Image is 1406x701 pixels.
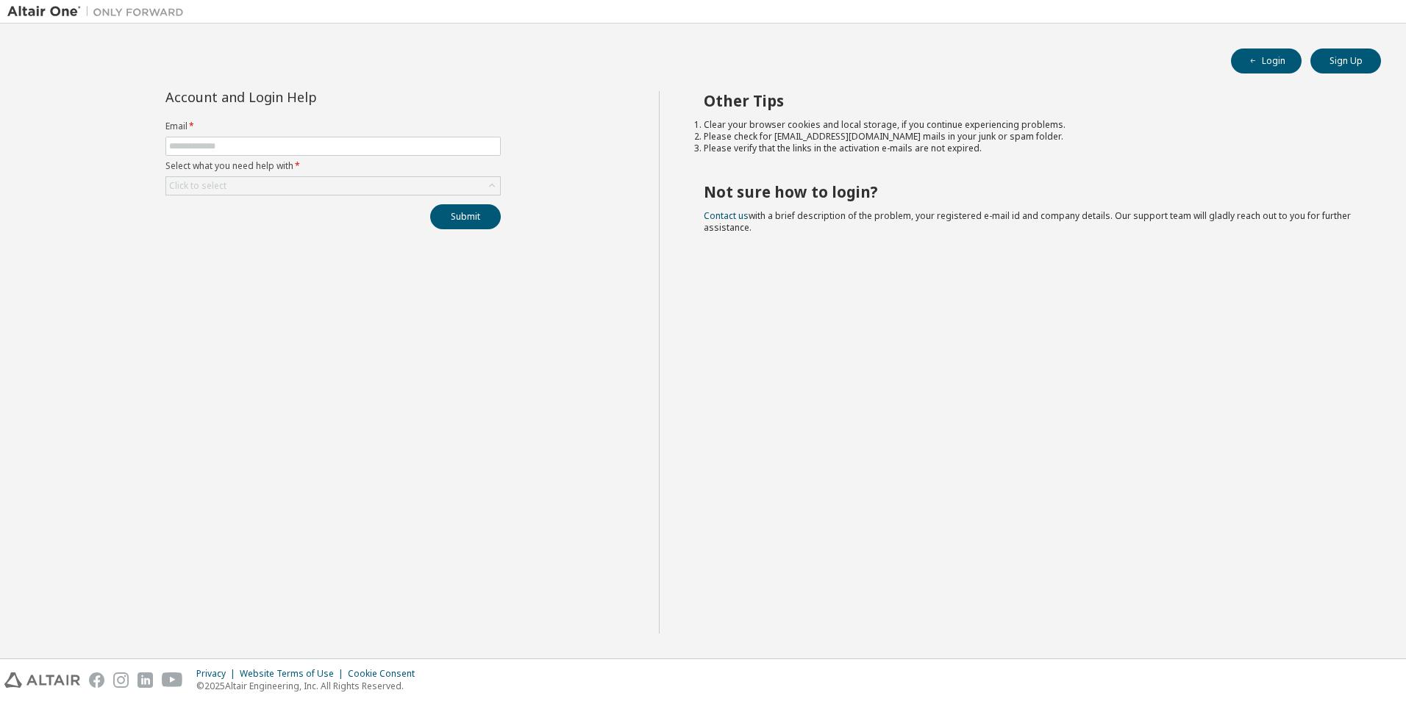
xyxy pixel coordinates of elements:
img: instagram.svg [113,672,129,688]
h2: Other Tips [704,91,1355,110]
div: Website Terms of Use [240,668,348,680]
img: youtube.svg [162,672,183,688]
div: Click to select [169,180,226,192]
a: Contact us [704,209,749,222]
h2: Not sure how to login? [704,182,1355,201]
img: Altair One [7,4,191,19]
p: © 2025 Altair Engineering, Inc. All Rights Reserved. [196,680,424,692]
div: Account and Login Help [165,91,434,103]
label: Select what you need help with [165,160,501,172]
div: Cookie Consent [348,668,424,680]
li: Clear your browser cookies and local storage, if you continue experiencing problems. [704,119,1355,131]
span: with a brief description of the problem, your registered e-mail id and company details. Our suppo... [704,209,1351,234]
img: linkedin.svg [138,672,153,688]
button: Sign Up [1310,48,1381,73]
div: Privacy [196,668,240,680]
div: Click to select [166,177,500,195]
button: Submit [430,204,501,229]
li: Please check for [EMAIL_ADDRESS][DOMAIN_NAME] mails in your junk or spam folder. [704,131,1355,143]
button: Login [1231,48,1302,73]
li: Please verify that the links in the activation e-mails are not expired. [704,143,1355,154]
img: altair_logo.svg [4,672,80,688]
label: Email [165,121,501,132]
img: facebook.svg [89,672,104,688]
